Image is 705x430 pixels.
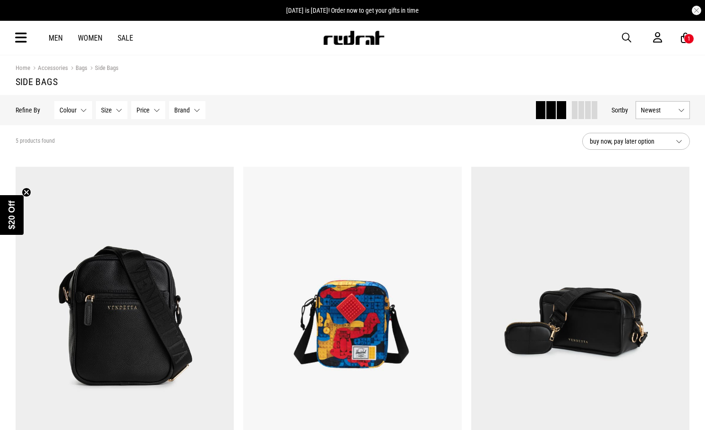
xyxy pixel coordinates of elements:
[16,76,690,87] h1: Side Bags
[582,133,690,150] button: buy now, pay later option
[54,101,92,119] button: Colour
[688,35,690,42] div: 1
[16,64,30,71] a: Home
[59,106,76,114] span: Colour
[612,104,628,116] button: Sortby
[49,34,63,43] a: Men
[590,136,668,147] span: buy now, pay later option
[30,64,68,73] a: Accessories
[78,34,102,43] a: Women
[96,101,127,119] button: Size
[636,101,690,119] button: Newest
[87,64,119,73] a: Side Bags
[323,31,385,45] img: Redrat logo
[16,138,55,145] span: 5 products found
[136,106,150,114] span: Price
[681,33,690,43] a: 1
[118,34,133,43] a: Sale
[641,106,674,114] span: Newest
[622,106,628,114] span: by
[68,64,87,73] a: Bags
[22,188,31,197] button: Close teaser
[101,106,112,114] span: Size
[16,106,40,114] p: Refine By
[7,200,17,229] span: $20 Off
[131,101,165,119] button: Price
[169,101,205,119] button: Brand
[174,106,190,114] span: Brand
[286,7,419,14] span: [DATE] is [DATE]! Order now to get your gifts in time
